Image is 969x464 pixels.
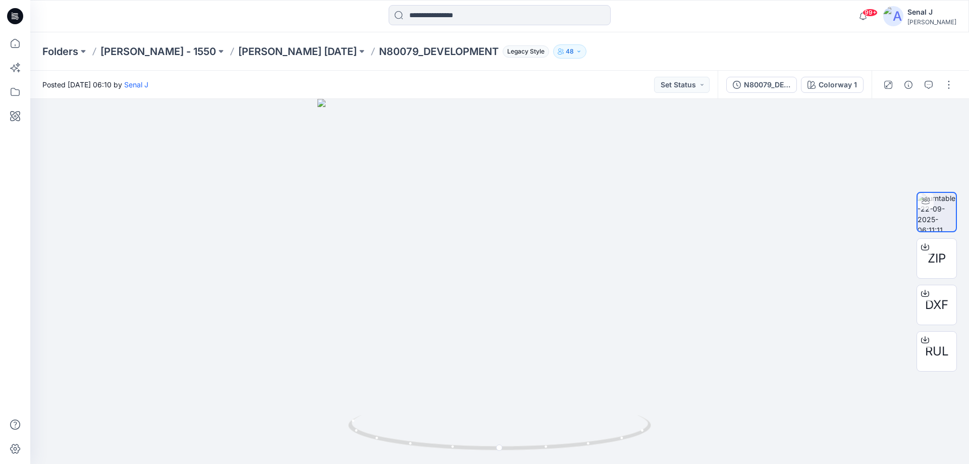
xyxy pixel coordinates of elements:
[42,44,78,59] a: Folders
[238,44,357,59] a: [PERSON_NAME] [DATE]
[499,44,549,59] button: Legacy Style
[553,44,586,59] button: 48
[42,79,148,90] span: Posted [DATE] 06:10 by
[819,79,857,90] div: Colorway 1
[801,77,864,93] button: Colorway 1
[863,9,878,17] span: 99+
[925,296,948,314] span: DXF
[907,18,956,26] div: [PERSON_NAME]
[503,45,549,58] span: Legacy Style
[918,193,956,231] img: turntable-22-09-2025-06:11:11
[928,249,946,268] span: ZIP
[925,342,949,360] span: RUL
[566,46,574,57] p: 48
[100,44,216,59] a: [PERSON_NAME] - 1550
[124,80,148,89] a: Senal J
[726,77,797,93] button: N80079_DEVELOPMENT
[900,77,917,93] button: Details
[379,44,499,59] p: N80079_DEVELOPMENT
[907,6,956,18] div: Senal J
[883,6,903,26] img: avatar
[744,79,790,90] div: N80079_DEVELOPMENT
